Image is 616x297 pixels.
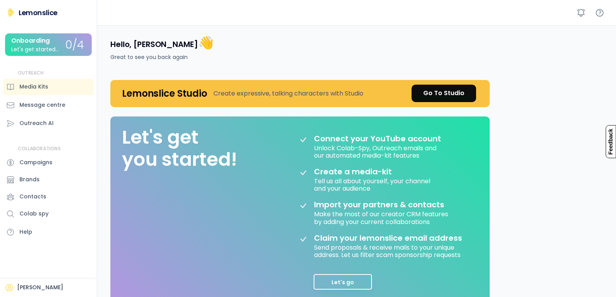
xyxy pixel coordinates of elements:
[65,39,84,51] div: 0/4
[314,134,441,143] div: Connect your YouTube account
[19,119,54,127] div: Outreach AI
[314,243,469,259] div: Send proposals & receive mails to your unique address. Let us filter scam sponsorship requests
[314,143,438,159] div: Unlock Colab-Spy, Outreach emails and our automated media-kit features
[314,274,372,290] button: Let's go
[19,228,32,236] div: Help
[18,70,44,76] div: OUTREACH
[19,8,58,17] div: Lemonslice
[412,85,476,102] a: Go To Studio
[213,89,363,98] div: Create expressive, talking characters with Studio
[314,233,462,243] div: Claim your lemonslice email address
[19,193,46,201] div: Contacts
[17,284,63,292] div: [PERSON_NAME]
[19,210,49,218] div: Colab spy
[18,146,61,152] div: COLLABORATIONS
[314,209,450,225] div: Make the most of our creator CRM features by adding your current collaborations
[314,167,411,176] div: Create a media-kit
[11,37,50,44] div: Onboarding
[314,200,444,209] div: Import your partners & contacts
[11,47,59,52] div: Let's get started...
[423,89,464,98] div: Go To Studio
[6,8,16,17] img: Lemonslice
[198,34,214,51] font: 👋
[19,158,52,167] div: Campaigns
[110,35,213,51] h4: Hello, [PERSON_NAME]
[19,83,48,91] div: Media Kits
[19,101,65,109] div: Message centre
[19,175,40,184] div: Brands
[122,126,237,171] div: Let's get you started!
[314,176,432,192] div: Tell us all about yourself, your channel and your audience
[110,53,188,61] div: Great to see you back again
[122,87,207,99] h4: Lemonslice Studio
